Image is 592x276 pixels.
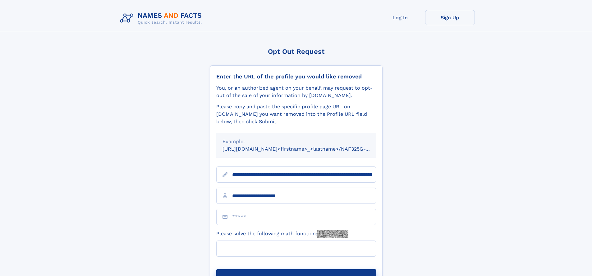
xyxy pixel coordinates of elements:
[216,84,376,99] div: You, or an authorized agent on your behalf, may request to opt-out of the sale of your informatio...
[223,146,388,152] small: [URL][DOMAIN_NAME]<firstname>_<lastname>/NAF325G-xxxxxxxx
[425,10,475,25] a: Sign Up
[117,10,207,27] img: Logo Names and Facts
[216,103,376,125] div: Please copy and paste the specific profile page URL on [DOMAIN_NAME] you want removed into the Pr...
[216,73,376,80] div: Enter the URL of the profile you would like removed
[375,10,425,25] a: Log In
[216,230,348,238] label: Please solve the following math function:
[223,138,370,145] div: Example:
[210,48,383,55] div: Opt Out Request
